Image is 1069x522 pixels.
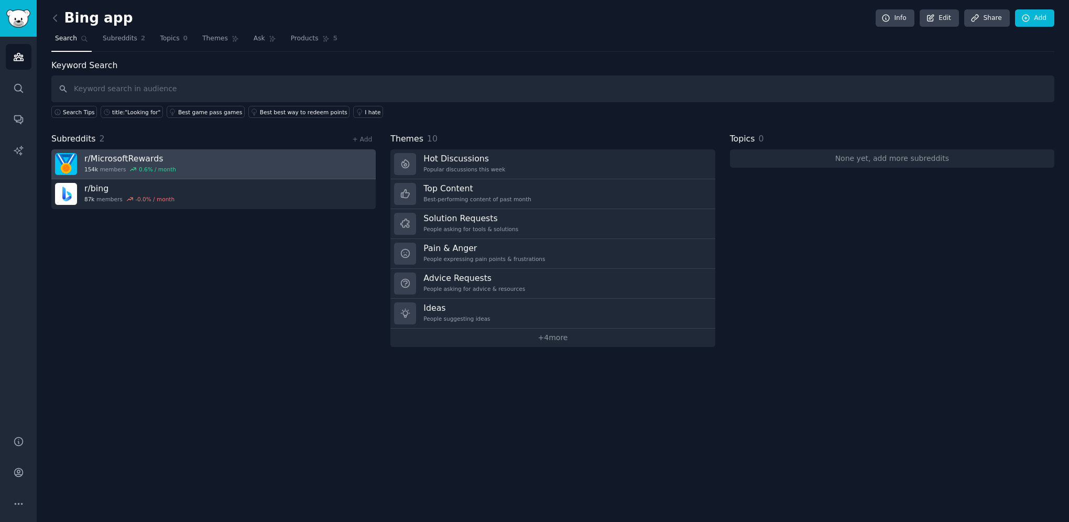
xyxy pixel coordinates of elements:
[1015,9,1054,27] a: Add
[6,9,30,28] img: GummySearch logo
[427,134,438,144] span: 10
[390,299,715,329] a: IdeasPeople suggesting ideas
[51,60,117,70] label: Keyword Search
[101,106,163,118] a: title:"Looking for"
[423,302,490,313] h3: Ideas
[758,134,763,144] span: 0
[141,34,146,43] span: 2
[100,134,105,144] span: 2
[390,269,715,299] a: Advice RequestsPeople asking for advice & resources
[423,255,545,263] div: People expressing pain points & frustrations
[51,179,376,209] a: r/bing87kmembers-0.0% / month
[390,209,715,239] a: Solution RequestsPeople asking for tools & solutions
[139,166,176,173] div: 0.6 % / month
[390,179,715,209] a: Top ContentBest-performing content of past month
[51,149,376,179] a: r/MicrosoftRewards154kmembers0.6% / month
[390,239,715,269] a: Pain & AngerPeople expressing pain points & frustrations
[63,108,95,116] span: Search Tips
[84,183,174,194] h3: r/ bing
[156,30,191,52] a: Topics0
[423,166,505,173] div: Popular discussions this week
[423,285,525,292] div: People asking for advice & resources
[423,213,518,224] h3: Solution Requests
[920,9,959,27] a: Edit
[183,34,188,43] span: 0
[199,30,243,52] a: Themes
[84,166,176,173] div: members
[423,273,525,284] h3: Advice Requests
[390,329,715,347] a: +4more
[730,149,1054,168] a: None yet, add more subreddits
[202,34,228,43] span: Themes
[84,195,174,203] div: members
[99,30,149,52] a: Subreddits2
[291,34,319,43] span: Products
[964,9,1009,27] a: Share
[51,75,1054,102] input: Keyword search in audience
[390,149,715,179] a: Hot DiscussionsPopular discussions this week
[254,34,265,43] span: Ask
[365,108,380,116] div: I hate
[84,166,98,173] span: 154k
[160,34,179,43] span: Topics
[423,315,490,322] div: People suggesting ideas
[55,153,77,175] img: MicrosoftRewards
[260,108,347,116] div: Best best way to redeem points
[55,34,77,43] span: Search
[390,133,423,146] span: Themes
[423,183,531,194] h3: Top Content
[333,34,338,43] span: 5
[51,106,97,118] button: Search Tips
[287,30,341,52] a: Products5
[250,30,280,52] a: Ask
[178,108,242,116] div: Best game pass games
[423,225,518,233] div: People asking for tools & solutions
[135,195,174,203] div: -0.0 % / month
[51,133,96,146] span: Subreddits
[352,136,372,143] a: + Add
[51,30,92,52] a: Search
[353,106,383,118] a: I hate
[423,243,545,254] h3: Pain & Anger
[84,195,94,203] span: 87k
[51,10,133,27] h2: Bing app
[730,133,755,146] span: Topics
[876,9,914,27] a: Info
[423,195,531,203] div: Best-performing content of past month
[103,34,137,43] span: Subreddits
[423,153,505,164] h3: Hot Discussions
[84,153,176,164] h3: r/ MicrosoftRewards
[112,108,160,116] div: title:"Looking for"
[167,106,245,118] a: Best game pass games
[55,183,77,205] img: bing
[248,106,350,118] a: Best best way to redeem points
